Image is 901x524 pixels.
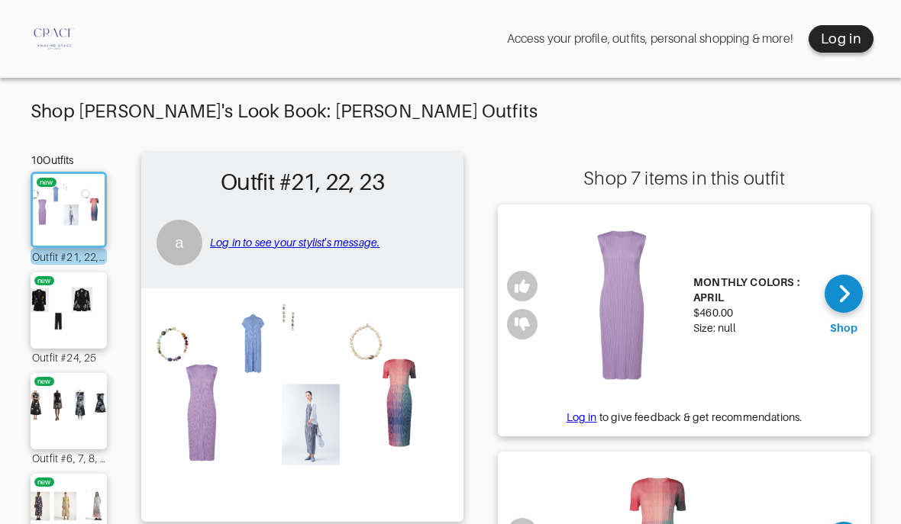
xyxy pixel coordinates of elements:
[31,349,107,365] div: Outfit #24, 25
[498,410,870,425] div: to give feedback & get recommendations.
[693,275,813,305] div: MONTHLY COLORS : APRIL
[821,30,861,48] div: Log in
[37,276,51,285] div: new
[157,220,202,265] div: a
[149,296,456,512] img: Outfit Outfit #21, 22, 23
[825,275,863,336] a: Shop
[25,381,112,442] img: Outfit Outfit #6, 7, 8, 9
[830,320,857,336] div: Shop
[28,182,108,238] img: Outfit Outfit #21, 22, 23
[31,449,107,466] div: Outfit #6, 7, 8, 9
[31,101,870,122] div: Shop [PERSON_NAME]'s Look Book: [PERSON_NAME] Outfits
[693,320,813,336] div: Size: null
[693,305,813,320] div: $460.00
[37,477,51,487] div: new
[40,178,53,187] div: new
[507,31,793,47] div: Access your profile, outfits, personal shopping & more!
[37,377,51,386] div: new
[210,236,379,249] a: Log in to see your stylist's message.
[27,12,81,66] img: Amazing Grace Styling logo
[567,411,597,423] a: Log in
[31,248,107,265] div: Outfit #21, 22, 23
[498,168,870,189] div: Shop 7 items in this outfit
[558,216,686,394] img: MONTHLY COLORS : APRIL
[25,280,112,341] img: Outfit Outfit #24, 25
[809,25,874,53] button: Log in
[31,153,107,168] div: 10 Outfits
[149,160,456,204] h2: Outfit #21, 22, 23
